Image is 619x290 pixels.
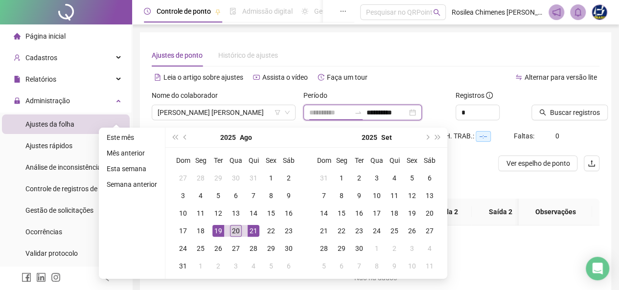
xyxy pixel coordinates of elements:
[103,132,161,143] li: Este mês
[209,240,227,257] td: 2025-08-26
[525,73,597,81] span: Alternar para versão lite
[215,9,221,15] span: pushpin
[154,74,161,81] span: file-text
[333,152,350,169] th: Seg
[227,187,245,204] td: 2025-08-06
[389,225,400,237] div: 25
[283,243,295,254] div: 30
[424,225,436,237] div: 27
[362,128,377,147] button: year panel
[514,132,536,140] span: Faltas:
[318,207,330,219] div: 14
[527,206,584,217] span: Observações
[230,243,242,254] div: 27
[212,172,224,184] div: 29
[386,152,403,169] th: Qui
[403,222,421,240] td: 2025-09-26
[315,204,333,222] td: 2025-09-14
[371,243,383,254] div: 1
[350,204,368,222] td: 2025-09-16
[192,222,209,240] td: 2025-08-18
[403,204,421,222] td: 2025-09-19
[265,243,277,254] div: 29
[245,169,262,187] td: 2025-07-31
[192,240,209,257] td: 2025-08-25
[14,54,21,61] span: user-add
[192,257,209,275] td: 2025-09-01
[336,225,347,237] div: 22
[539,109,546,116] span: search
[318,190,330,201] div: 7
[421,204,438,222] td: 2025-09-20
[169,128,180,147] button: super-prev-year
[275,110,280,115] span: filter
[245,204,262,222] td: 2025-08-14
[421,222,438,240] td: 2025-09-27
[421,257,438,275] td: 2025-10-11
[25,249,78,257] span: Validar protocolo
[586,257,609,280] div: Open Intercom Messenger
[174,257,192,275] td: 2025-08-31
[333,257,350,275] td: 2025-10-06
[262,169,280,187] td: 2025-08-01
[371,260,383,272] div: 8
[403,257,421,275] td: 2025-10-10
[318,225,330,237] div: 21
[368,222,386,240] td: 2025-09-24
[498,156,577,171] button: Ver espelho de ponto
[103,178,161,190] li: Semana anterior
[301,8,308,15] span: sun
[350,152,368,169] th: Ter
[389,207,400,219] div: 18
[283,190,295,201] div: 9
[262,152,280,169] th: Sex
[333,240,350,257] td: 2025-09-29
[386,222,403,240] td: 2025-09-25
[25,54,57,62] span: Cadastros
[386,187,403,204] td: 2025-09-11
[368,204,386,222] td: 2025-09-17
[230,172,242,184] div: 30
[25,75,56,83] span: Relatórios
[333,222,350,240] td: 2025-09-22
[144,8,151,15] span: clock-circle
[519,199,592,225] th: Observações
[433,128,443,147] button: super-next-year
[265,190,277,201] div: 8
[248,172,259,184] div: 31
[262,257,280,275] td: 2025-09-05
[386,257,403,275] td: 2025-10-09
[280,257,298,275] td: 2025-09-06
[212,190,224,201] div: 5
[265,207,277,219] div: 15
[265,225,277,237] div: 22
[174,187,192,204] td: 2025-08-03
[472,199,529,225] th: Saída 2
[588,159,596,167] span: upload
[315,152,333,169] th: Dom
[262,204,280,222] td: 2025-08-15
[177,207,189,219] div: 10
[318,172,330,184] div: 31
[195,207,206,219] div: 11
[262,73,308,81] span: Assista o vídeo
[350,240,368,257] td: 2025-09-30
[209,204,227,222] td: 2025-08-12
[371,190,383,201] div: 10
[456,90,493,101] span: Registros
[174,169,192,187] td: 2025-07-27
[371,207,383,219] div: 17
[209,187,227,204] td: 2025-08-05
[353,172,365,184] div: 2
[368,152,386,169] th: Qua
[218,51,278,59] span: Histórico de ajustes
[230,260,242,272] div: 3
[433,9,440,16] span: search
[303,90,333,101] label: Período
[555,132,559,140] span: 0
[424,172,436,184] div: 6
[280,152,298,169] th: Sáb
[25,206,93,214] span: Gestão de solicitações
[424,190,436,201] div: 13
[333,169,350,187] td: 2025-09-01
